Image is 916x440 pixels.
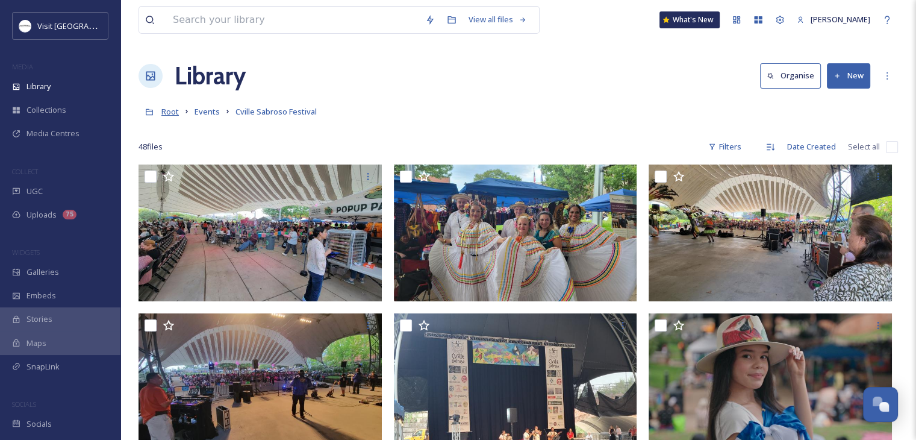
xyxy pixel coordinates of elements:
button: New [827,63,870,88]
a: Cville Sabroso Festival [235,104,317,119]
span: Stories [26,313,52,325]
a: Events [195,104,220,119]
a: [PERSON_NAME] [791,8,876,31]
span: Visit [GEOGRAPHIC_DATA] [37,20,131,31]
span: Maps [26,338,46,349]
a: Organise [760,63,827,88]
img: ext_1754952225.522443_sabroso@sinbarrerascville.org-20240921_150221.jpg [139,165,382,301]
a: Root [161,104,179,119]
button: Organise [760,63,821,88]
img: Circle%20Logo.png [19,20,31,32]
span: SOCIALS [12,400,36,409]
span: COLLECT [12,167,38,176]
span: UGC [26,186,43,197]
span: MEDIA [12,62,33,71]
div: 75 [63,210,76,219]
span: Root [161,106,179,117]
a: Library [175,58,246,94]
span: Cville Sabroso Festival [235,106,317,117]
span: Events [195,106,220,117]
a: What's New [659,11,720,28]
img: ext_1754952225.409875_sabroso@sinbarrerascville.org-Behind Stage shot dancers + soundboard + audi... [649,165,892,301]
span: SnapLink [26,361,60,372]
div: Filters [702,135,747,159]
span: [PERSON_NAME] [811,14,870,25]
span: Galleries [26,266,59,278]
span: Socials [26,418,52,430]
span: Select all [848,141,880,152]
input: Search your library [167,7,419,33]
span: Collections [26,104,66,116]
span: Library [26,81,51,92]
span: Media Centres [26,128,79,139]
img: ext_1754952225.425989_sabroso@sinbarrerascville.org-5 dancers in white costumes + Andrea Jacobs C... [394,165,637,301]
a: View all files [463,8,533,31]
span: Uploads [26,209,57,221]
span: Embeds [26,290,56,301]
span: WIDGETS [12,248,40,257]
button: Open Chat [863,387,898,422]
div: Date Created [781,135,842,159]
span: 48 file s [139,141,163,152]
